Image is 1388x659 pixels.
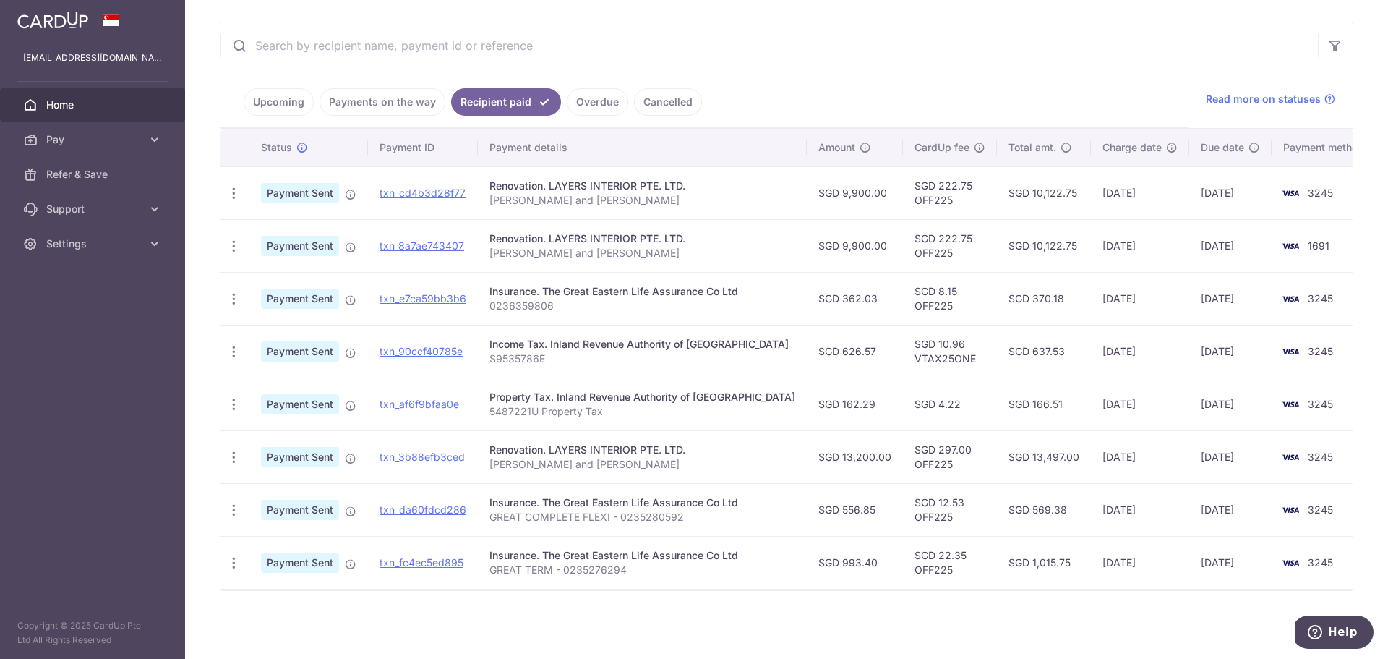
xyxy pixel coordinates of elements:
img: Bank Card [1276,448,1305,466]
span: 3245 [1308,345,1333,357]
td: [DATE] [1189,219,1272,272]
td: [DATE] [1189,378,1272,430]
td: SGD 9,900.00 [807,166,903,219]
span: 3245 [1308,556,1333,569]
p: 0236359806 [489,299,795,313]
div: Insurance. The Great Eastern Life Assurance Co Ltd [489,496,795,510]
span: 3245 [1308,292,1333,305]
td: SGD 637.53 [997,325,1091,378]
span: Total amt. [1008,140,1056,155]
div: Income Tax. Inland Revenue Authority of [GEOGRAPHIC_DATA] [489,337,795,352]
p: GREAT COMPLETE FLEXI - 0235280592 [489,510,795,524]
span: 3245 [1308,187,1333,199]
img: Bank Card [1276,396,1305,413]
div: Property Tax. Inland Revenue Authority of [GEOGRAPHIC_DATA] [489,390,795,404]
span: Refer & Save [46,167,142,182]
span: Payment Sent [261,341,339,362]
img: Bank Card [1276,501,1305,519]
iframe: Opens a widget where you can find more information [1295,616,1374,652]
td: SGD 222.75 OFF225 [903,166,997,219]
a: Read more on statuses [1206,92,1335,106]
a: txn_cd4b3d28f77 [380,187,466,199]
span: Payment Sent [261,394,339,414]
td: [DATE] [1091,430,1189,483]
div: Renovation. LAYERS INTERIOR PTE. LTD. [489,231,795,246]
td: SGD 222.75 OFF225 [903,219,997,272]
th: Payment method [1272,129,1381,166]
span: Read more on statuses [1206,92,1321,106]
span: Status [261,140,292,155]
td: [DATE] [1091,483,1189,536]
td: SGD 162.29 [807,378,903,430]
td: [DATE] [1091,536,1189,589]
td: SGD 8.15 OFF225 [903,272,997,325]
th: Payment details [478,129,807,166]
td: [DATE] [1189,536,1272,589]
td: SGD 297.00 OFF225 [903,430,997,483]
p: [EMAIL_ADDRESS][DOMAIN_NAME] [23,51,162,65]
span: Settings [46,237,142,251]
a: txn_8a7ae743407 [380,239,464,252]
img: Bank Card [1276,290,1305,307]
span: 1691 [1308,239,1329,252]
p: [PERSON_NAME] and [PERSON_NAME] [489,457,795,472]
span: Payment Sent [261,500,339,520]
span: 3245 [1308,503,1333,516]
td: [DATE] [1091,272,1189,325]
p: [PERSON_NAME] and [PERSON_NAME] [489,193,795,208]
div: Renovation. LAYERS INTERIOR PTE. LTD. [489,443,795,457]
p: 5487221U Property Tax [489,404,795,419]
a: txn_3b88efb3ced [380,451,465,463]
td: [DATE] [1189,325,1272,378]
span: Pay [46,132,142,147]
a: Upcoming [244,88,314,116]
span: Support [46,202,142,216]
div: Renovation. LAYERS INTERIOR PTE. LTD. [489,179,795,193]
a: txn_e7ca59bb3b6 [380,292,466,305]
td: SGD 10,122.75 [997,219,1091,272]
img: Bank Card [1276,237,1305,255]
span: Due date [1201,140,1244,155]
td: [DATE] [1189,272,1272,325]
span: CardUp fee [914,140,969,155]
a: txn_af6f9bfaa0e [380,398,459,410]
span: 3245 [1308,398,1333,410]
p: [PERSON_NAME] and [PERSON_NAME] [489,246,795,260]
a: txn_fc4ec5ed895 [380,556,463,569]
td: SGD 166.51 [997,378,1091,430]
td: [DATE] [1091,166,1189,219]
td: SGD 13,497.00 [997,430,1091,483]
img: Bank Card [1276,554,1305,571]
td: SGD 10,122.75 [997,166,1091,219]
td: SGD 556.85 [807,483,903,536]
div: Insurance. The Great Eastern Life Assurance Co Ltd [489,548,795,563]
input: Search by recipient name, payment id or reference [220,22,1318,69]
td: SGD 22.35 OFF225 [903,536,997,589]
span: Payment Sent [261,236,339,256]
a: Cancelled [634,88,702,116]
span: Amount [818,140,855,155]
td: SGD 1,015.75 [997,536,1091,589]
img: CardUp [17,12,88,29]
img: Bank Card [1276,184,1305,202]
td: SGD 12.53 OFF225 [903,483,997,536]
td: SGD 10.96 VTAX25ONE [903,325,997,378]
td: [DATE] [1189,430,1272,483]
span: Home [46,98,142,112]
th: Payment ID [368,129,478,166]
td: [DATE] [1091,378,1189,430]
td: SGD 13,200.00 [807,430,903,483]
td: SGD 4.22 [903,378,997,430]
a: txn_da60fdcd286 [380,503,466,516]
td: SGD 370.18 [997,272,1091,325]
td: SGD 993.40 [807,536,903,589]
a: Payments on the way [320,88,445,116]
span: Payment Sent [261,447,339,467]
img: Bank Card [1276,343,1305,360]
span: 3245 [1308,451,1333,463]
td: SGD 626.57 [807,325,903,378]
span: Charge date [1102,140,1162,155]
span: Payment Sent [261,289,339,309]
a: txn_90ccf40785e [380,345,463,357]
